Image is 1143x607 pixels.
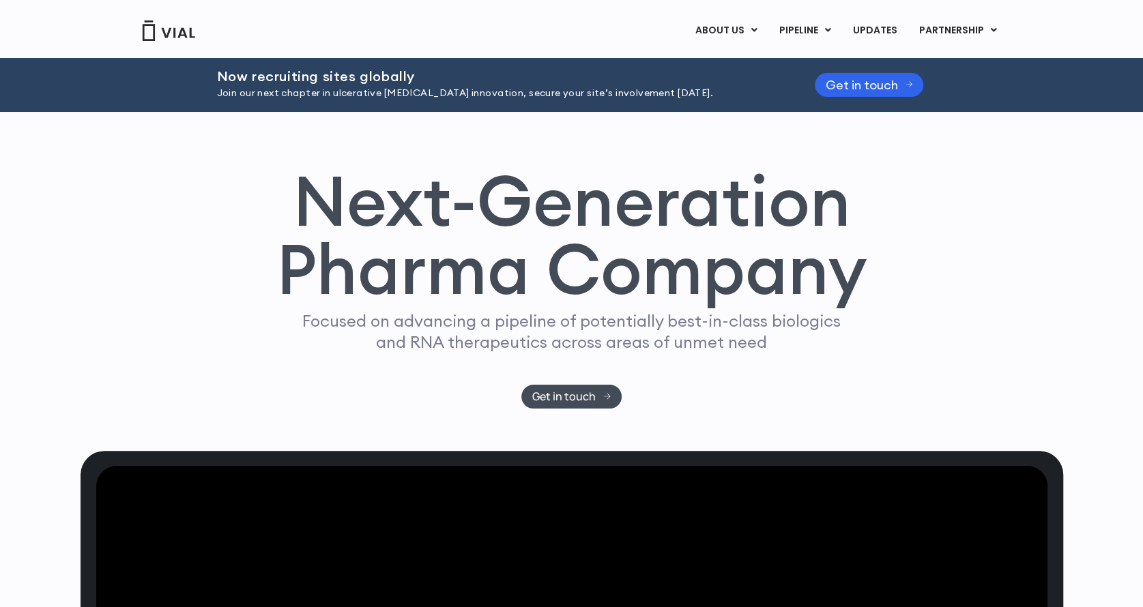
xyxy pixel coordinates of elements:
[297,310,847,353] p: Focused on advancing a pipeline of potentially best-in-class biologics and RNA therapeutics acros...
[217,69,781,84] h2: Now recruiting sites globally
[141,20,196,41] img: Vial Logo
[908,19,1007,42] a: PARTNERSHIPMenu Toggle
[276,166,867,304] h1: Next-Generation Pharma Company
[532,391,596,402] span: Get in touch
[841,19,907,42] a: UPDATES
[521,385,622,409] a: Get in touch
[217,86,781,101] p: Join our next chapter in ulcerative [MEDICAL_DATA] innovation, secure your site’s involvement [DA...
[815,73,924,97] a: Get in touch
[826,80,898,90] span: Get in touch
[684,19,767,42] a: ABOUT USMenu Toggle
[768,19,841,42] a: PIPELINEMenu Toggle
